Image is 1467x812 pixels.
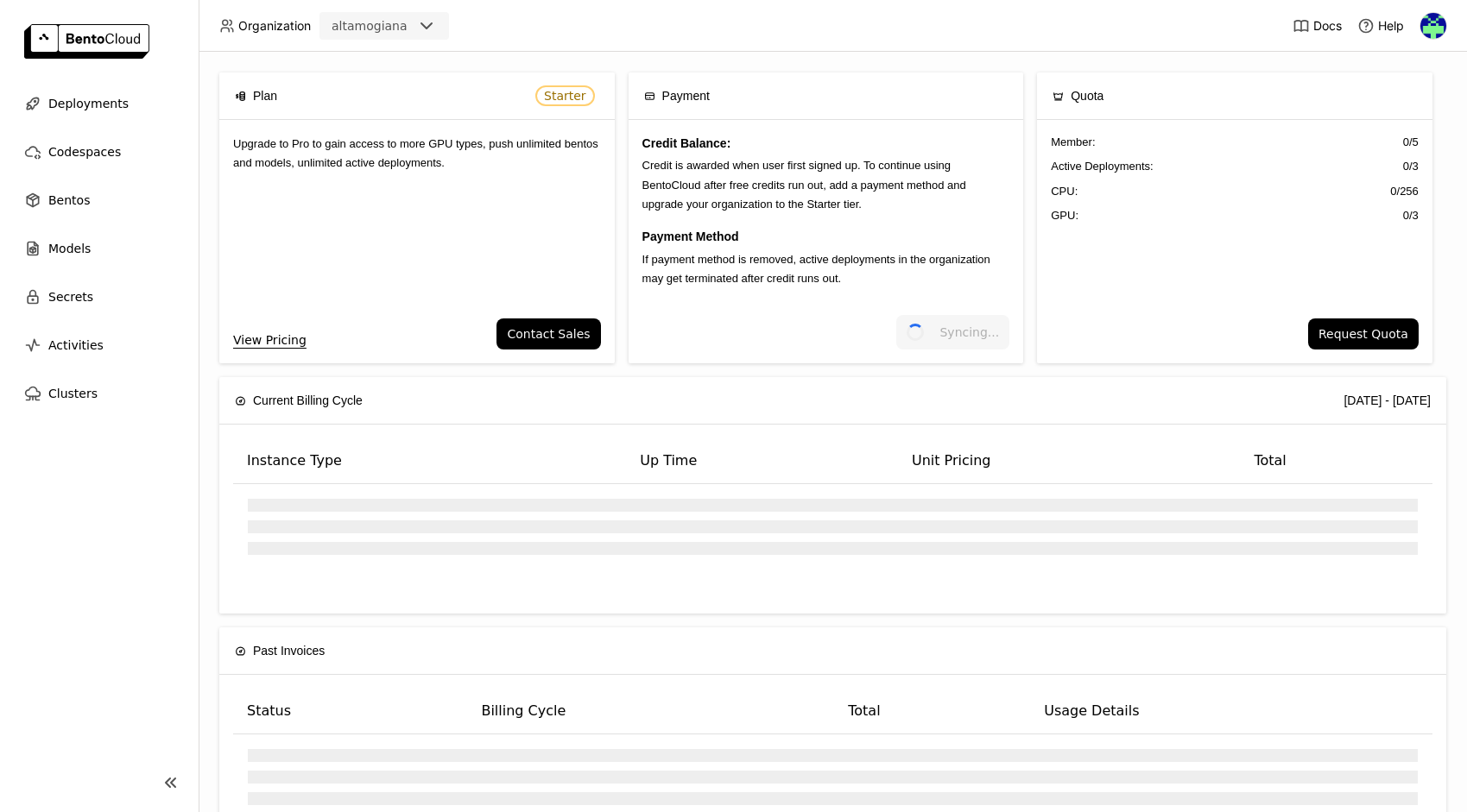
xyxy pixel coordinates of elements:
[1378,18,1404,34] span: Help
[1344,391,1431,410] div: [DATE] - [DATE]
[14,135,185,169] a: Codespaces
[1051,207,1078,224] span: GPU:
[1357,17,1404,35] div: Help
[48,383,98,404] span: Clusters
[1293,17,1342,35] a: Docs
[233,137,598,169] span: Upgrade to Pro to gain access to more GPU types, push unlimited bentos and models, unlimited acti...
[904,321,926,343] i: loading
[1313,18,1342,34] span: Docs
[1390,183,1419,200] span: 0 / 256
[1403,158,1419,175] span: 0 / 3
[896,315,1009,349] button: Syncing...
[1420,13,1446,39] img: Mogianinho UAM
[409,18,411,35] input: Selected altamogiana.
[662,86,710,105] span: Payment
[626,438,898,484] th: Up Time
[496,318,600,349] button: Contact Sales
[1403,207,1419,224] span: 0 / 3
[332,17,408,35] div: altamogiana
[1051,158,1154,175] span: Active Deployments :
[48,142,121,162] span: Codespaces
[48,93,129,114] span: Deployments
[253,86,277,105] span: Plan
[238,18,311,34] span: Organization
[642,134,1010,153] h4: Credit Balance:
[233,689,467,734] th: Status
[14,376,185,411] a: Clusters
[48,286,93,307] span: Secrets
[642,227,1010,246] h4: Payment Method
[48,190,90,211] span: Bentos
[1071,86,1103,105] span: Quota
[1051,183,1078,200] span: CPU:
[1240,438,1432,484] th: Total
[898,438,1240,484] th: Unit Pricing
[14,328,185,362] a: Activities
[14,86,185,121] a: Deployments
[253,391,363,410] span: Current Billing Cycle
[233,330,307,349] a: View Pricing
[1308,318,1419,349] button: Request Quota
[253,641,325,660] span: Past Invoices
[467,689,834,734] th: Billing Cycle
[14,183,185,217] a: Bentos
[14,280,185,314] a: Secrets
[642,253,990,285] span: If payment method is removed, active deployments in the organization may get terminated after cre...
[14,231,185,266] a: Models
[642,159,966,211] span: Credit is awarded when user first signed up. To continue using BentoCloud after free credits run ...
[24,24,149,59] img: logo
[1051,134,1095,151] span: Member :
[834,689,1030,734] th: Total
[1403,134,1419,151] span: 0 / 5
[544,89,586,103] span: Starter
[48,238,91,259] span: Models
[48,335,104,356] span: Activities
[1030,689,1432,734] th: Usage Details
[233,438,626,484] th: Instance Type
